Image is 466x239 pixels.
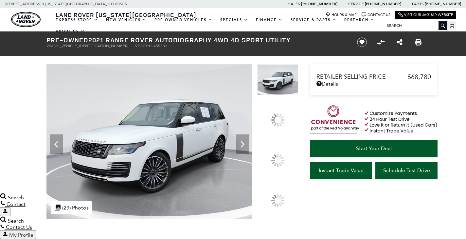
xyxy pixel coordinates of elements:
h1: 2021 Range Rover Autobiography 4WD 4D Sport Utility [46,36,346,44]
a: Service & Parts [287,14,340,26]
img: Used 2021 Fuji White Land Rover Autobiography image 1 [257,64,298,95]
a: Schedule Test Drive [375,162,438,179]
img: Used 2021 Fuji White Land Rover Autobiography image 1 [46,64,252,219]
nav: Main Navigation [52,14,382,37]
a: [PHONE_NUMBER] [425,1,461,7]
a: Hours & Map [326,12,357,17]
a: [PHONE_NUMBER] [365,1,401,7]
a: Share this Pre-Owned 2021 Range Rover Autobiography 4WD 4D Sport Utility [397,38,403,46]
a: Details [316,81,431,87]
span: Land Rover [US_STATE][GEOGRAPHIC_DATA] [56,11,196,19]
a: Instant Trade Value [310,162,372,179]
a: [PHONE_NUMBER] [301,1,337,7]
span: Stock: [135,44,149,48]
strong: Pre-Owned [46,35,88,44]
button: Save vehicle [355,37,369,48]
img: Land Rover [11,12,41,27]
a: [STREET_ADDRESS] • [US_STATE][GEOGRAPHIC_DATA], CO 80905 [5,2,127,6]
a: Contact Us [362,12,390,17]
span: $68,780 [407,73,431,81]
span: Service [348,2,364,6]
span: Contact [7,201,26,207]
a: Specials [216,14,252,26]
span: Sales [288,2,300,6]
a: Print this Pre-Owned 2021 Range Rover Autobiography 4WD 4D Sport Utility [415,38,421,46]
span: Schedule Test Drive [383,167,430,173]
span: Instant Trade Value [319,167,364,173]
a: About Us [52,26,89,37]
a: Research [340,14,378,26]
span: Start Your Deal [356,145,392,151]
a: Start Your Deal [310,140,438,157]
input: Search [382,22,447,30]
span: VIN: [46,44,54,48]
a: land-rover [11,12,41,27]
a: Land Rover [US_STATE][GEOGRAPHIC_DATA] [52,11,200,19]
span: Search [8,194,24,201]
span: Contact Us [6,224,32,230]
a: New Vehicles [102,14,151,26]
a: Finance [252,14,287,26]
button: Compare vehicle [376,37,385,47]
span: Parts [412,2,424,6]
a: EXPRESS STORE [52,14,102,26]
span: Search [8,218,24,224]
span: Retailer Selling Price [316,73,407,80]
a: Pre-Owned Vehicles [151,14,216,26]
span: [US_VEHICLE_IDENTIFICATION_NUMBER] [54,44,128,48]
a: Retailer Selling Price $68,780 [316,73,431,81]
span: My Profile [9,232,33,238]
a: Visit Our Jaguar Website [398,12,453,17]
span: UL455332 [149,44,167,48]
